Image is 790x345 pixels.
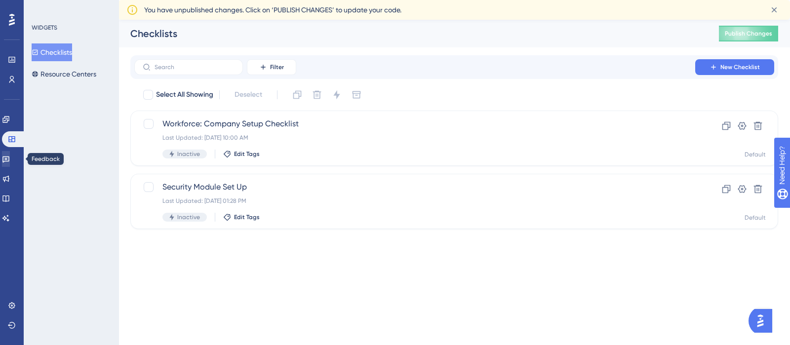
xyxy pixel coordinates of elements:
input: Search [155,64,235,71]
iframe: UserGuiding AI Assistant Launcher [749,306,778,336]
span: Deselect [235,89,262,101]
div: Last Updated: [DATE] 01:28 PM [162,197,667,205]
span: Edit Tags [234,150,260,158]
button: Filter [247,59,296,75]
button: Deselect [226,86,271,104]
span: Need Help? [23,2,62,14]
div: Default [745,214,766,222]
span: You have unpublished changes. Click on ‘PUBLISH CHANGES’ to update your code. [144,4,401,16]
span: Publish Changes [725,30,772,38]
span: Workforce: Company Setup Checklist [162,118,667,130]
div: Checklists [130,27,694,40]
button: New Checklist [695,59,774,75]
span: Security Module Set Up [162,181,667,193]
div: WIDGETS [32,24,57,32]
button: Publish Changes [719,26,778,41]
span: New Checklist [720,63,760,71]
span: Select All Showing [156,89,213,101]
button: Edit Tags [223,213,260,221]
span: Edit Tags [234,213,260,221]
button: Resource Centers [32,65,96,83]
div: Default [745,151,766,158]
span: Inactive [177,213,200,221]
span: Filter [270,63,284,71]
div: Last Updated: [DATE] 10:00 AM [162,134,667,142]
button: Checklists [32,43,72,61]
span: Inactive [177,150,200,158]
button: Edit Tags [223,150,260,158]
